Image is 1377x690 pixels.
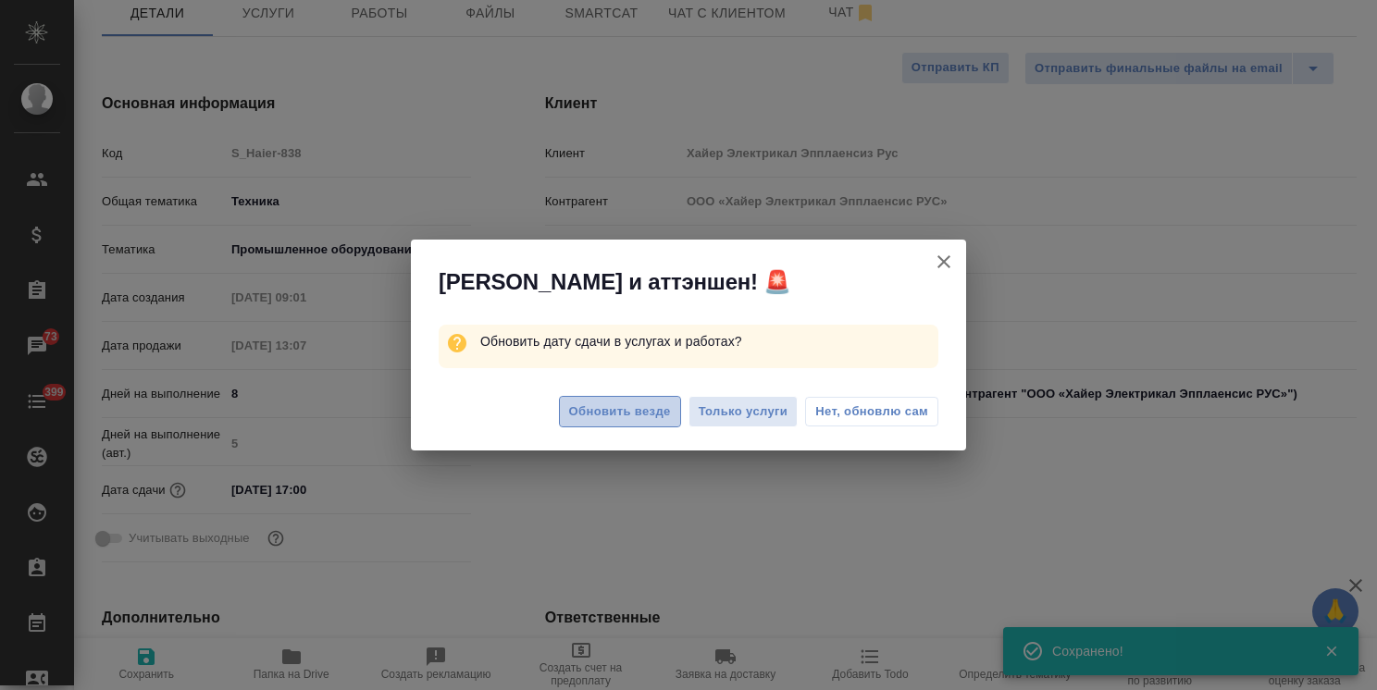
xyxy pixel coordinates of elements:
[439,267,791,297] span: [PERSON_NAME] и аттэншен! 🚨
[805,397,938,426] button: Нет, обновлю сам
[480,325,938,358] p: Обновить дату сдачи в услугах и работах?
[699,401,788,423] span: Только услуги
[569,401,671,423] span: Обновить везде
[688,396,799,428] button: Только услуги
[559,396,681,428] button: Обновить везде
[815,402,928,421] span: Нет, обновлю сам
